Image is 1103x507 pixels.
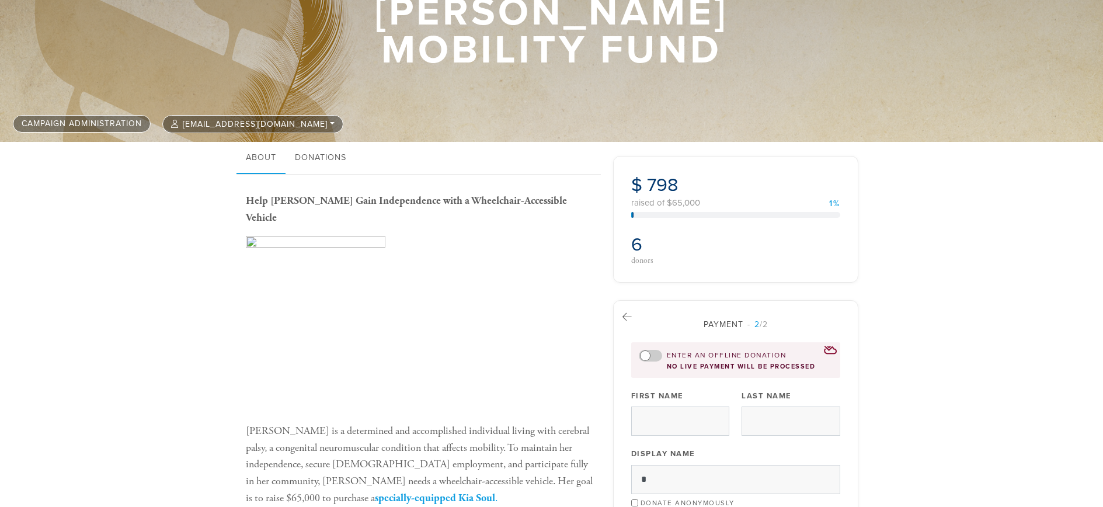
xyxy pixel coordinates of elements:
h2: 6 [631,234,732,256]
img: Kelley Pasmanick [246,236,385,423]
label: Donate Anonymously [641,499,735,507]
div: no live payment will be processed [639,363,833,370]
b: specially-equipped Kia Soul [375,491,495,505]
a: Donations [286,142,356,175]
b: Help [PERSON_NAME] Gain Independence with a Wheelchair-Accessible Vehicle [246,194,567,224]
label: Display Name [631,449,695,459]
label: First Name [631,391,684,401]
label: Enter an offline donation [667,350,787,360]
a: specially-equipped Kia Soul. [375,491,497,505]
span: 798 [647,174,678,196]
a: About [236,142,286,175]
span: $ [631,174,642,196]
a: Campaign Administration [13,115,151,133]
span: /2 [747,320,768,329]
div: donors [631,256,732,265]
span: 2 [754,320,760,329]
div: raised of $65,000 [631,199,840,207]
label: Last Name [742,391,792,401]
div: Payment [631,318,840,331]
div: 1% [829,200,840,208]
button: [EMAIL_ADDRESS][DOMAIN_NAME] [162,115,343,133]
p: [PERSON_NAME] is a determined and accomplished individual living with cerebral palsy, a congenita... [246,423,595,507]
